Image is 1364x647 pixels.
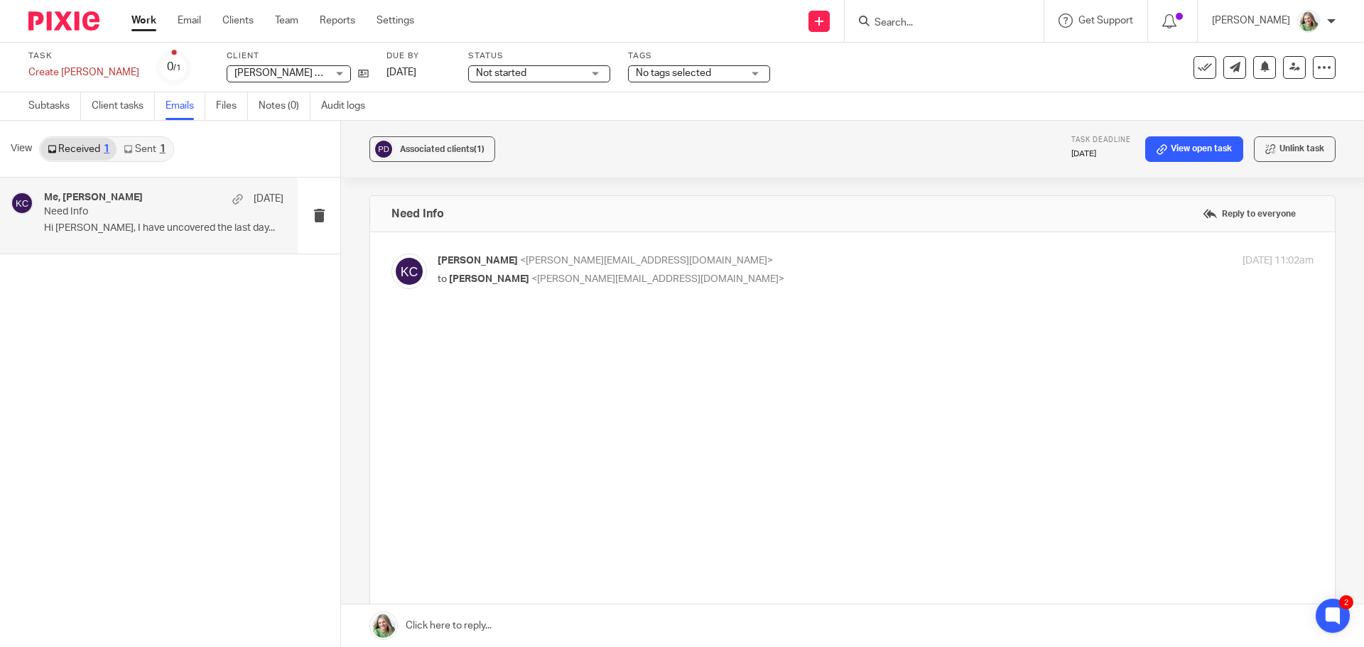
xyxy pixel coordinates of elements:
div: 2 [1339,595,1353,609]
img: svg%3E [373,138,394,160]
a: Team [275,13,298,28]
a: Email [178,13,201,28]
h4: Me, [PERSON_NAME] [44,192,143,204]
span: Associated clients [400,145,485,153]
span: [DATE] [386,67,416,77]
a: Work [131,13,156,28]
a: Subtasks [28,92,81,120]
label: Reply to everyone [1199,203,1299,224]
a: Received1 [40,138,117,161]
small: /1 [173,64,181,72]
img: Pixie [28,11,99,31]
button: Associated clients(1) [369,136,495,162]
div: 1 [104,144,109,154]
label: Due by [386,50,450,62]
div: Create ROE&#39;s [28,65,139,80]
span: Get Support [1078,16,1133,26]
h4: Need Info [391,207,444,221]
a: Audit logs [321,92,376,120]
img: KC%20Photo.jpg [1297,10,1320,33]
button: Unlink task [1254,136,1336,162]
label: Task [28,50,139,62]
span: Not started [476,68,526,78]
div: 1 [160,144,166,154]
p: [DATE] 11:02am [1243,254,1314,268]
span: (1) [474,145,485,153]
label: Tags [628,50,770,62]
a: Emails [166,92,205,120]
a: Settings [377,13,414,28]
p: Need Info [44,206,236,218]
span: <[PERSON_NAME][EMAIL_ADDRESS][DOMAIN_NAME]> [520,256,773,266]
p: [DATE] [254,192,283,206]
img: svg%3E [11,192,33,214]
div: Create [PERSON_NAME] [28,65,139,80]
p: [DATE] [1071,148,1131,160]
a: Notes (0) [259,92,310,120]
a: Reports [320,13,355,28]
a: View open task [1145,136,1243,162]
p: Hi [PERSON_NAME], I have uncovered the last day... [44,222,283,234]
span: [PERSON_NAME] Dentistry Professional Corporation, trading as [PERSON_NAME] [234,68,597,78]
span: [PERSON_NAME] [438,256,518,266]
input: Search [873,17,1001,30]
span: View [11,141,32,156]
label: Client [227,50,369,62]
div: 0 [167,59,181,75]
label: Status [468,50,610,62]
a: Client tasks [92,92,155,120]
span: [PERSON_NAME] [449,274,529,284]
span: to [438,274,447,284]
img: svg%3E [391,254,427,289]
span: <[PERSON_NAME][EMAIL_ADDRESS][DOMAIN_NAME]> [531,274,784,284]
a: Clients [222,13,254,28]
a: Sent1 [117,138,172,161]
span: Task deadline [1071,136,1131,143]
span: No tags selected [636,68,711,78]
a: Files [216,92,248,120]
p: [PERSON_NAME] [1212,13,1290,28]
